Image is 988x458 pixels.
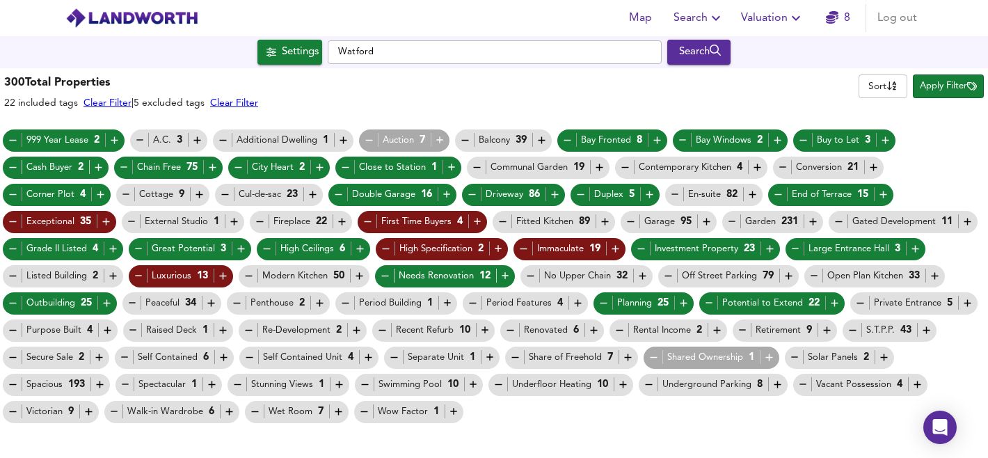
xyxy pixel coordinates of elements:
[668,4,730,32] button: Search
[913,74,984,98] button: Apply Filter
[328,40,662,64] input: Enter a location...
[667,40,731,65] button: Search
[859,74,907,98] div: Sort
[674,8,724,28] span: Search
[65,8,198,29] img: logo
[815,4,860,32] button: 8
[667,40,731,65] div: Run Your Search
[920,79,977,95] span: Apply Filter
[735,4,810,32] button: Valuation
[826,8,850,28] a: 8
[741,8,804,28] span: Valuation
[257,40,322,65] button: Settings
[872,4,923,32] button: Log out
[4,96,258,110] div: 22 included tags | 5 excluded tags
[671,43,727,61] div: Search
[923,411,957,444] div: Open Intercom Messenger
[257,40,322,65] div: Click to configure Search Settings
[623,8,657,28] span: Map
[877,8,917,28] span: Log out
[618,4,662,32] button: Map
[4,75,258,91] h3: 300 Total Properties
[83,98,132,108] a: Clear Filter
[210,98,258,108] a: Clear Filter
[282,43,319,61] div: Settings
